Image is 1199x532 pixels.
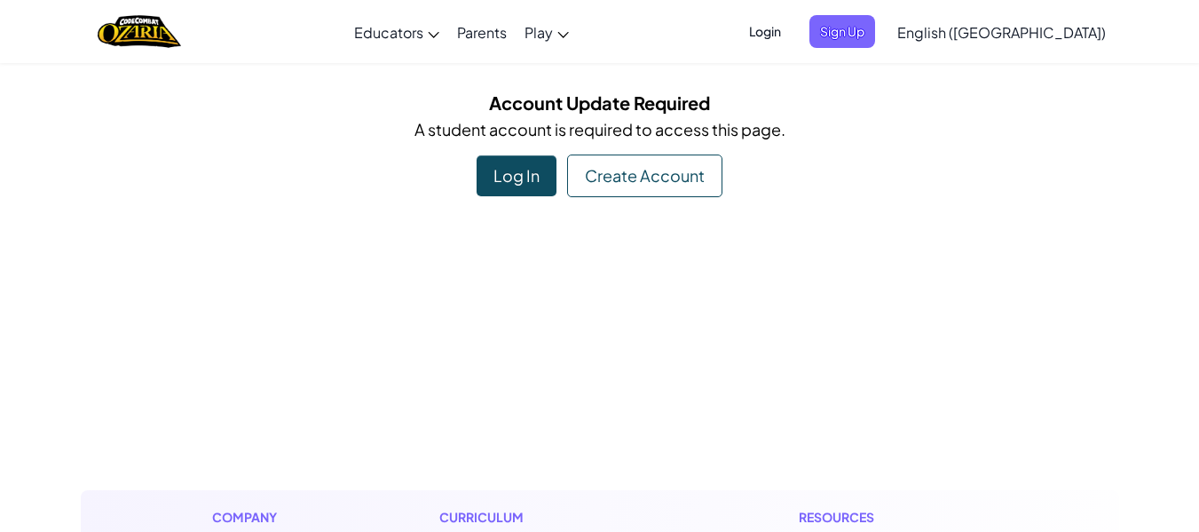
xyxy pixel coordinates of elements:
span: English ([GEOGRAPHIC_DATA]) [897,23,1106,42]
button: Sign Up [809,15,875,48]
img: Home [98,13,180,50]
div: Create Account [567,155,722,197]
a: Educators [345,8,448,56]
a: Play [516,8,578,56]
h5: Account Update Required [94,89,1106,116]
h1: Curriculum [439,508,654,527]
p: A student account is required to access this page. [94,116,1106,142]
div: Log In [477,155,556,196]
h1: Company [212,508,295,527]
span: Educators [354,23,423,42]
a: Parents [448,8,516,56]
button: Login [738,15,792,48]
span: Play [525,23,553,42]
h1: Resources [799,508,988,527]
a: Ozaria by CodeCombat logo [98,13,180,50]
a: English ([GEOGRAPHIC_DATA]) [888,8,1115,56]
